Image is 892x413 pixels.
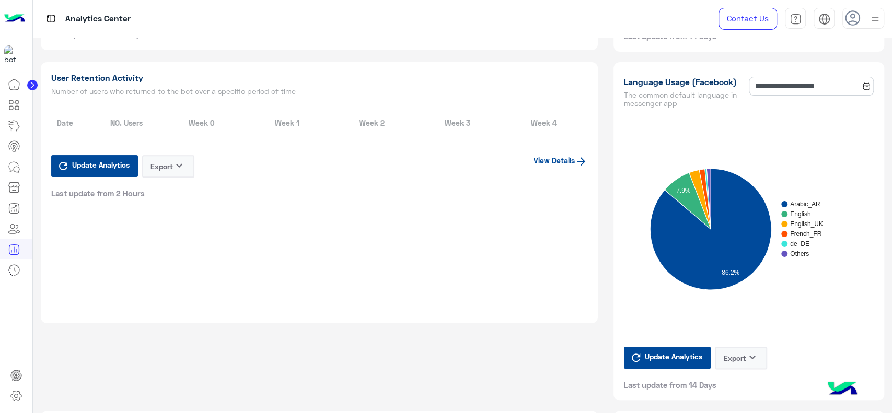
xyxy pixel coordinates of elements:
a: tab [785,8,806,30]
span: Last update from 2 Hours [51,188,145,198]
img: tab [818,13,830,25]
button: Update Analytics [51,155,138,177]
th: Week 2 [329,112,414,135]
img: hulul-logo.png [824,371,861,408]
text: 86.2% [722,268,739,276]
th: Week 3 [414,112,500,135]
text: French_FR [790,230,821,238]
img: tab [44,12,57,25]
text: 7.9% [676,186,691,194]
img: profile [868,13,882,26]
h5: The common default language in messenger app [624,91,745,108]
svg: A chart. [624,112,873,347]
th: Week 0 [158,112,246,135]
th: Week 4 [500,112,587,135]
button: Exportkeyboard_arrow_down [715,347,767,369]
i: keyboard_arrow_down [746,351,758,363]
text: de_DE [790,240,809,247]
a: Contact Us [719,8,777,30]
button: Exportkeyboard_arrow_down [142,155,194,178]
h1: User Retention Activity [51,73,587,83]
h1: Language Usage (Facebook) [624,77,745,87]
th: Date [51,112,105,135]
img: 322208621163248 [4,45,23,64]
th: NO. Users [105,112,158,135]
text: English [790,210,810,218]
th: Week 1 [245,112,329,135]
img: tab [790,13,802,25]
button: Update Analytics [624,347,711,369]
i: keyboard_arrow_down [173,159,186,172]
span: Update Analytics [69,158,132,172]
span: Last update from 14 Days [624,380,716,390]
p: Analytics Center [65,12,131,26]
text: Arabic_AR [790,200,820,208]
text: Others [790,250,809,257]
span: Update Analytics [642,349,705,363]
a: View Details [534,156,587,165]
text: English_UK [790,220,823,228]
h5: Number of users who returned to the bot over a specific period of time [51,87,587,96]
img: Logo [4,8,25,30]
